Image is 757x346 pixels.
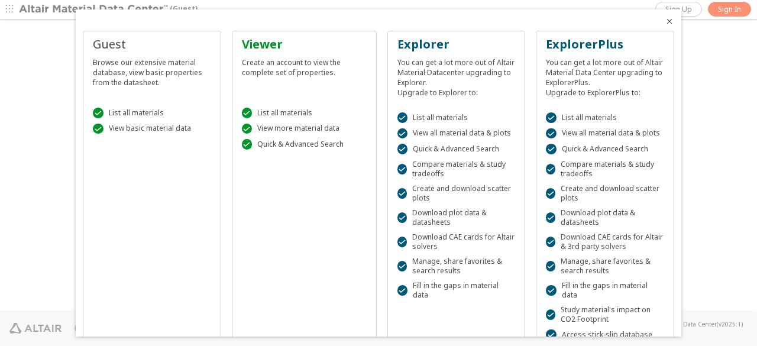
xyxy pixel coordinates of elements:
div:  [546,237,555,247]
div: List all materials [397,112,516,123]
div: Access stick-slip database [546,329,664,340]
div:  [546,285,557,296]
div:  [397,261,407,271]
div: Fill in the gaps in material data [397,281,516,300]
div:  [546,128,557,139]
div:  [397,144,408,154]
div: List all materials [93,108,211,118]
div:  [242,108,253,118]
div: Compare materials & study tradeoffs [397,160,516,179]
div: Download CAE cards for Altair & 3rd party solvers [546,232,664,251]
div: Manage, share favorites & search results [397,257,516,276]
div:  [242,124,253,134]
div: Download CAE cards for Altair solvers [397,232,516,251]
div: List all materials [242,108,367,118]
div:  [242,139,253,150]
div:  [546,212,555,223]
div: Fill in the gaps in material data [546,281,664,300]
div:  [397,112,408,123]
div:  [546,144,557,154]
div: View all material data & plots [397,128,516,139]
div:  [397,164,407,174]
div:  [546,309,555,320]
div: Explorer [397,36,516,53]
div:  [546,261,555,271]
div: Create an account to view the complete set of properties. [242,53,367,77]
div: List all materials [546,112,664,123]
div: Browse our extensive material database, view basic properties from the datasheet. [93,53,211,88]
div:  [397,128,408,139]
div:  [93,108,103,118]
div: Download plot data & datasheets [546,208,664,227]
div:  [397,188,407,199]
div:  [397,212,407,223]
button: Close [665,17,674,26]
div:  [397,285,408,296]
div:  [93,124,103,134]
div: Viewer [242,36,367,53]
div:  [397,237,407,247]
div: Download plot data & datasheets [397,208,516,227]
div: ExplorerPlus [546,36,664,53]
div: Create and download scatter plots [397,184,516,203]
div: Quick & Advanced Search [546,144,664,154]
div: Manage, share favorites & search results [546,257,664,276]
div: View all material data & plots [546,128,664,139]
div: Quick & Advanced Search [242,139,367,150]
div: View more material data [242,124,367,134]
div: Compare materials & study tradeoffs [546,160,664,179]
div: You can get a lot more out of Altair Material Data Center upgrading to ExplorerPlus. Upgrade to E... [546,53,664,98]
div: Study material's impact on CO2 Footprint [546,305,664,324]
div: Quick & Advanced Search [397,144,516,154]
div: You can get a lot more out of Altair Material Datacenter upgrading to Explorer. Upgrade to Explor... [397,53,516,98]
div: View basic material data [93,124,211,134]
div:  [546,112,557,123]
div:  [546,329,557,340]
div:  [546,164,555,174]
div:  [546,188,555,199]
div: Create and download scatter plots [546,184,664,203]
div: Guest [93,36,211,53]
